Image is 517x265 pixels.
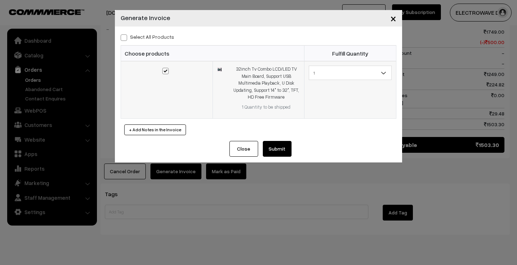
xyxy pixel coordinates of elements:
button: Close [385,7,402,29]
span: × [390,11,396,25]
h4: Generate Invoice [121,13,170,23]
th: Fulfill Quantity [304,46,396,61]
div: 32inch Tv Combo LCD/LED TV Main Board, Support USB Multimedia Playback, U Disk Updating, Support ... [233,66,300,101]
div: 1 Quantity to be shipped [233,104,300,111]
img: 1689271301952641t3OWtY5vL.jpg [217,67,222,71]
button: Close [229,141,258,157]
label: Select all Products [121,33,174,41]
th: Choose products [121,46,304,61]
button: + Add Notes in the Invoice [124,124,186,135]
span: 1 [309,66,392,80]
span: 1 [309,67,391,79]
button: Submit [263,141,292,157]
